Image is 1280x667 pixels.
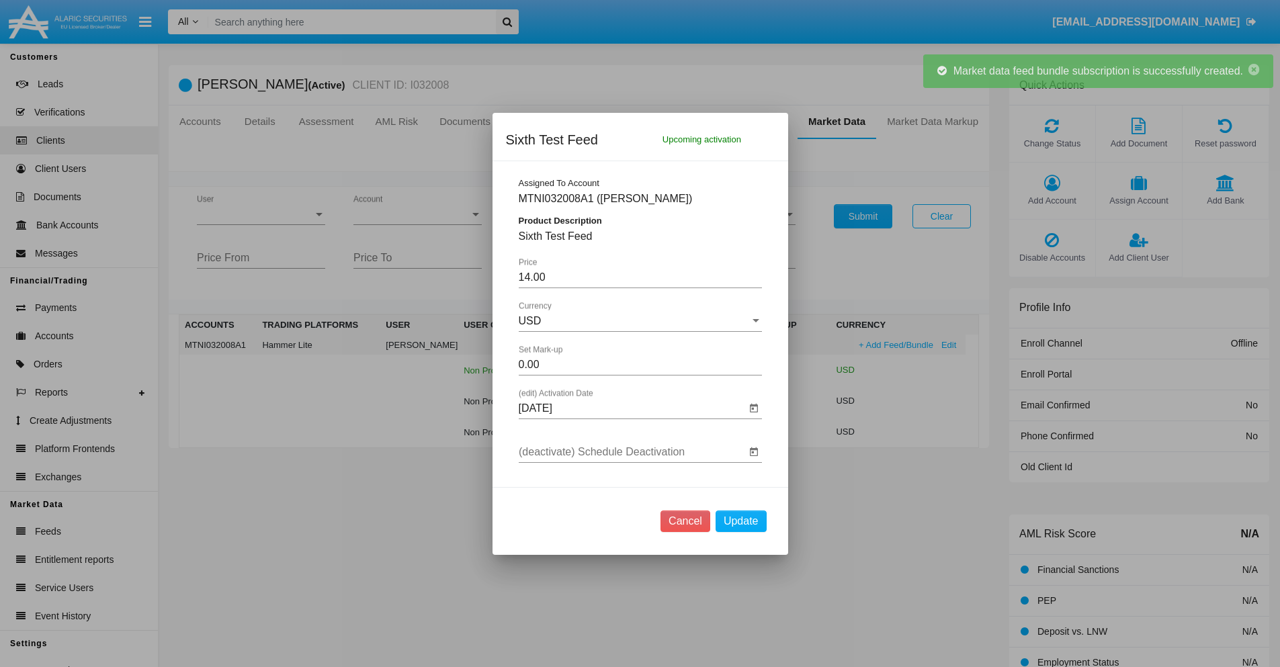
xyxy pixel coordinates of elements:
[716,510,767,532] button: Update
[519,230,593,242] span: Sixth Test Feed
[506,129,598,150] span: Sixth Test Feed
[746,444,762,460] button: Open calendar
[660,510,710,532] button: Cancel
[519,315,542,326] span: USD
[663,129,741,150] span: Upcoming activation
[519,193,693,204] span: MTNI032008A1 ([PERSON_NAME])
[519,216,602,226] span: Product Description
[953,65,1243,77] span: Market data feed bundle subscription is successfully created.
[519,178,599,188] span: Assigned To Account
[746,400,762,416] button: Open calendar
